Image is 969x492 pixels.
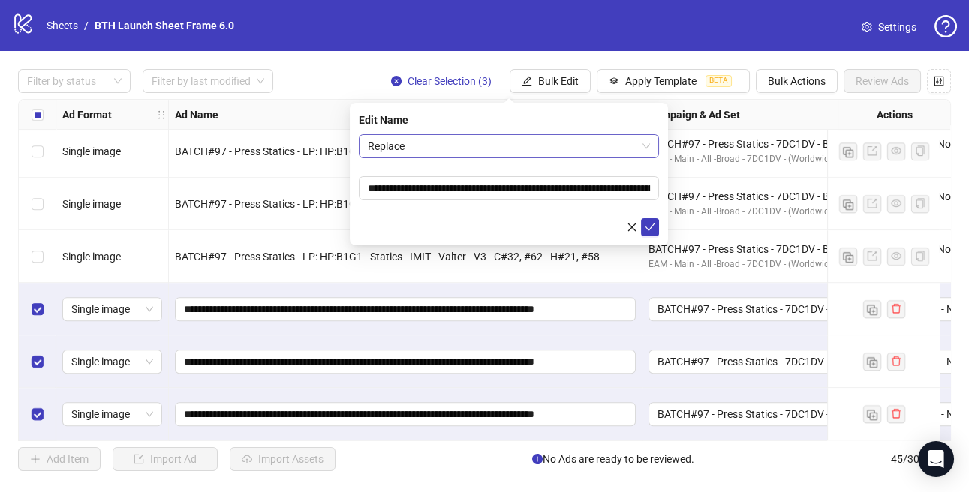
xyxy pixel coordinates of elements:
[863,405,881,423] button: Duplicate
[62,198,121,210] span: Single image
[19,178,56,230] div: Select row 41
[532,454,543,464] span: info-circle
[113,447,218,471] button: Import Ad
[927,69,951,93] button: Configure table settings
[359,112,659,128] div: Edit Name
[862,22,872,32] span: setting
[867,250,877,261] span: export
[625,75,697,87] span: Apply Template
[167,109,177,120] span: holder
[71,350,153,373] span: Single image
[19,100,56,130] div: Select all rows
[891,145,901,156] span: eye
[867,145,877,156] span: export
[19,283,56,335] div: Select row 43
[645,222,655,232] span: check
[877,106,913,123] strong: Actions
[934,15,957,37] span: question-circle
[408,75,492,87] span: Clear Selection (3)
[891,451,951,467] span: 45 / 300 items
[44,17,81,34] a: Sheets
[156,109,167,120] span: holder
[92,17,237,34] a: BTH Launch Sheet Frame 6.0
[19,335,56,388] div: Select row 44
[391,76,402,86] span: close-circle
[850,15,928,39] a: Settings
[175,198,600,210] span: BATCH#97 - Press Statics - LP: HP:B1G1 - Statics - IMIT - Valter - V2 - C#32, #62 - H#21, #58
[934,76,944,86] span: control
[175,106,218,123] strong: Ad Name
[71,403,153,425] span: Single image
[62,106,112,123] strong: Ad Format
[756,69,838,93] button: Bulk Actions
[839,247,857,265] button: Duplicate
[839,195,857,213] button: Duplicate
[19,230,56,283] div: Select row 42
[19,125,56,178] div: Select row 40
[19,388,56,440] div: Select row 45
[62,145,121,157] span: Single image
[175,250,600,262] span: BATCH#97 - Press Statics - LP: HP:B1G1 - Statics - IMIT - Valter - V3 - C#32, #62 - H#21, #58
[867,198,877,208] span: export
[878,19,916,35] span: Settings
[706,75,732,87] span: BETA
[175,145,600,157] span: BATCH#97 - Press Statics - LP: HP:B1G1 - Statics - IMIT - Valter - V1 - C#32, #62 - H#21, #58
[532,451,694,467] span: No Ads are ready to be reviewed.
[863,352,881,370] button: Duplicate
[62,250,121,262] span: Single image
[863,300,881,318] button: Duplicate
[522,76,532,86] span: edit
[597,69,750,93] button: Apply TemplateBETA
[839,142,857,160] button: Duplicate
[164,100,168,129] div: Resize Ad Format column
[891,198,901,208] span: eye
[510,69,591,93] button: Bulk Edit
[368,135,650,157] span: Replace
[918,441,954,477] div: Open Intercom Messenger
[627,222,637,232] span: close
[230,447,336,471] button: Import Assets
[638,100,642,129] div: Resize Ad Name column
[71,298,153,320] span: Single image
[768,75,826,87] span: Bulk Actions
[844,69,921,93] button: Review Ads
[649,106,740,123] strong: Campaign & Ad Set
[891,250,901,261] span: eye
[84,17,89,34] li: /
[538,75,579,87] span: Bulk Edit
[379,69,504,93] button: Clear Selection (3)
[18,447,101,471] button: Add Item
